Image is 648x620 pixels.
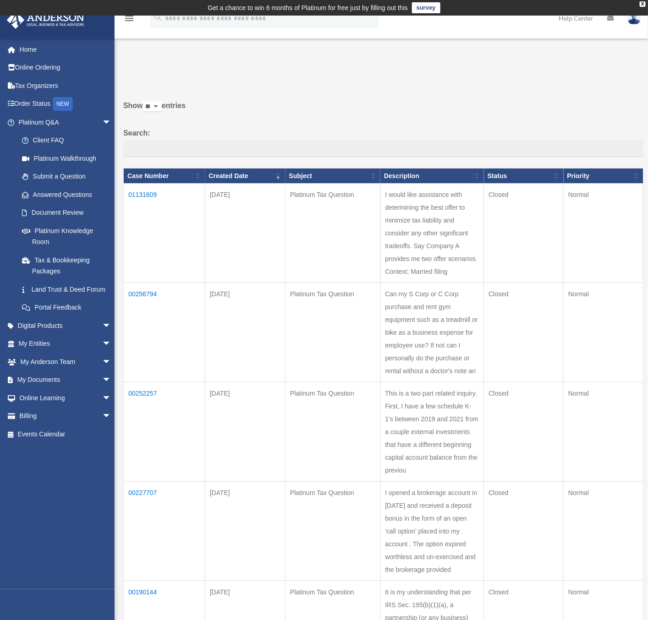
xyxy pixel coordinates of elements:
[124,16,135,24] a: menu
[102,113,121,132] span: arrow_drop_down
[627,11,641,25] img: User Pic
[6,40,125,59] a: Home
[6,113,121,131] a: Platinum Q&Aarrow_drop_down
[6,407,125,425] a: Billingarrow_drop_down
[102,389,121,408] span: arrow_drop_down
[380,382,484,482] td: This is a two part related inquiry. First, I have a few schedule K-1's between 2019 and 2021 from...
[13,280,121,299] a: Land Trust & Deed Forum
[13,204,121,222] a: Document Review
[640,1,646,7] div: close
[102,371,121,390] span: arrow_drop_down
[13,251,121,280] a: Tax & Bookkeeping Packages
[286,382,380,482] td: Platinum Tax Question
[286,184,380,283] td: Platinum Tax Question
[380,184,484,283] td: I would like assistance with determining the best offer to minimize tax liability and consider an...
[6,425,125,443] a: Events Calendar
[380,168,484,184] th: Description: activate to sort column ascending
[205,168,285,184] th: Created Date: activate to sort column ascending
[102,335,121,354] span: arrow_drop_down
[102,407,121,426] span: arrow_drop_down
[205,184,285,283] td: [DATE]
[4,11,87,29] img: Anderson Advisors Platinum Portal
[13,168,121,186] a: Submit a Question
[13,149,121,168] a: Platinum Walkthrough
[484,184,564,283] td: Closed
[13,131,121,150] a: Client FAQ
[13,299,121,317] a: Portal Feedback
[6,389,125,407] a: Online Learningarrow_drop_down
[102,353,121,371] span: arrow_drop_down
[484,168,564,184] th: Status: activate to sort column ascending
[286,168,380,184] th: Subject: activate to sort column ascending
[124,184,205,283] td: 01131609
[564,184,643,283] td: Normal
[123,99,643,121] label: Show entries
[484,283,564,382] td: Closed
[124,482,205,581] td: 00227707
[6,76,125,95] a: Tax Organizers
[102,316,121,335] span: arrow_drop_down
[6,316,125,335] a: Digital Productsarrow_drop_down
[124,13,135,24] i: menu
[484,482,564,581] td: Closed
[53,97,73,111] div: NEW
[123,127,643,157] label: Search:
[564,168,643,184] th: Priority: activate to sort column ascending
[124,382,205,482] td: 00252257
[13,185,116,204] a: Answered Questions
[6,335,125,353] a: My Entitiesarrow_drop_down
[143,102,162,112] select: Showentries
[380,482,484,581] td: I opened a brokerage account in [DATE] and received a deposit bonus in the form of an open 'call ...
[286,482,380,581] td: Platinum Tax Question
[208,2,408,13] div: Get a chance to win 6 months of Platinum for free just by filling out this
[123,140,643,157] input: Search:
[564,482,643,581] td: Normal
[13,222,121,251] a: Platinum Knowledge Room
[412,2,440,13] a: survey
[6,95,125,114] a: Order StatusNEW
[153,12,163,22] i: search
[564,283,643,382] td: Normal
[380,283,484,382] td: Can my S Corp or C Corp purchase and rent gym equipment such as a treadmill or bike as a business...
[205,283,285,382] td: [DATE]
[564,382,643,482] td: Normal
[6,353,125,371] a: My Anderson Teamarrow_drop_down
[124,283,205,382] td: 00256794
[205,482,285,581] td: [DATE]
[205,382,285,482] td: [DATE]
[6,59,125,77] a: Online Ordering
[484,382,564,482] td: Closed
[286,283,380,382] td: Platinum Tax Question
[6,371,125,389] a: My Documentsarrow_drop_down
[124,168,205,184] th: Case Number: activate to sort column ascending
